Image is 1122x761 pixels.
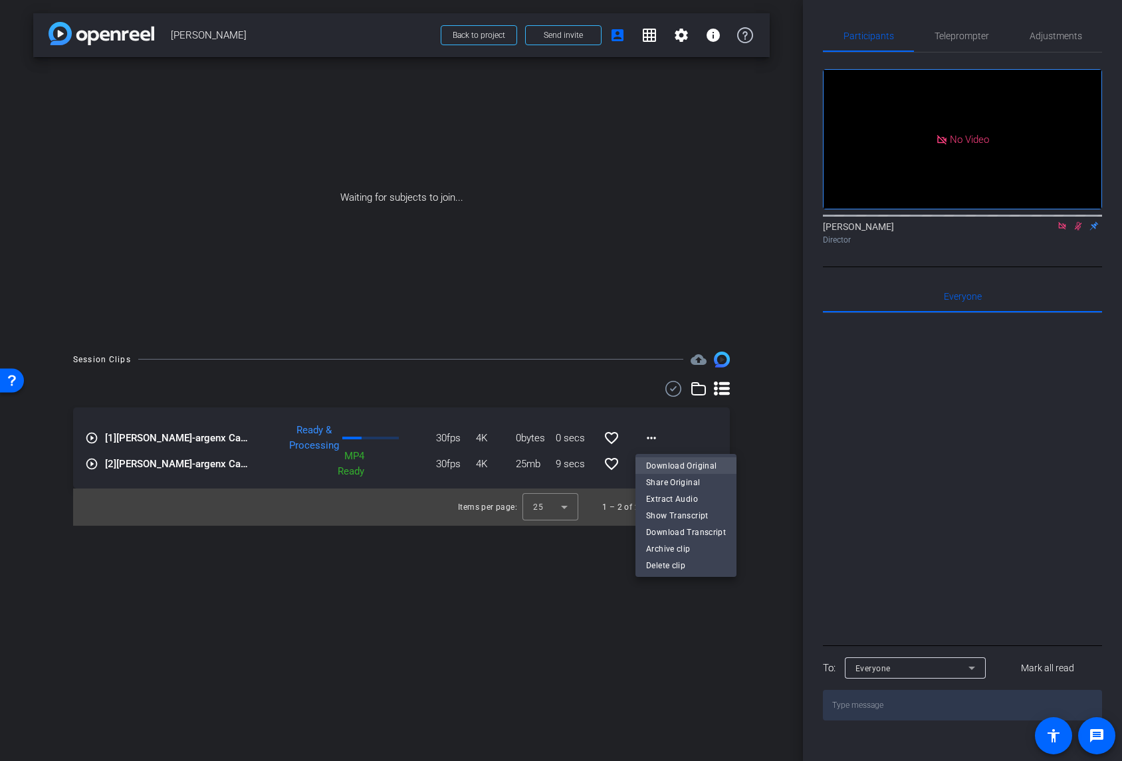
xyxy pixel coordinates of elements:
[646,508,726,524] span: Show Transcript
[646,475,726,490] span: Share Original
[646,524,726,540] span: Download Transcript
[646,458,726,474] span: Download Original
[646,541,726,557] span: Archive clip
[646,491,726,507] span: Extract Audio
[646,558,726,574] span: Delete clip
